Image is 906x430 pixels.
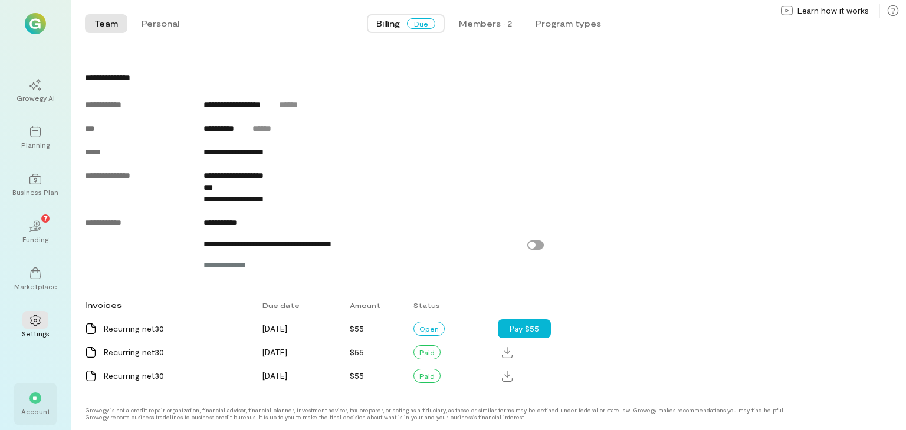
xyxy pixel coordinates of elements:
[413,369,441,383] div: Paid
[78,293,255,317] div: Invoices
[526,14,610,33] button: Program types
[14,164,57,206] a: Business Plan
[14,258,57,300] a: Marketplace
[85,14,127,33] button: Team
[21,140,50,150] div: Planning
[14,117,57,159] a: Planning
[407,18,435,29] span: Due
[255,295,342,316] div: Due date
[376,18,400,29] span: Billing
[44,213,48,223] span: 7
[14,211,57,253] a: Funding
[14,305,57,348] a: Settings
[22,234,48,244] div: Funding
[350,323,364,333] span: $55
[17,93,55,102] div: Growegy AI
[21,406,50,416] div: Account
[104,323,248,335] div: Recurring net30
[14,70,57,112] a: Growegy AI
[14,282,57,291] div: Marketplace
[498,319,551,338] button: Pay $55
[22,329,50,338] div: Settings
[262,371,287,381] span: [DATE]
[132,14,189,33] button: Personal
[12,187,58,197] div: Business Plan
[367,14,445,33] button: BillingDue
[449,14,521,33] button: Members · 2
[350,371,364,381] span: $55
[343,295,407,316] div: Amount
[797,5,869,16] span: Learn how it works
[262,323,287,333] span: [DATE]
[104,346,248,358] div: Recurring net30
[350,347,364,357] span: $55
[459,18,512,29] div: Members · 2
[413,345,441,359] div: Paid
[413,322,445,336] div: Open
[406,295,498,316] div: Status
[104,370,248,382] div: Recurring net30
[262,347,287,357] span: [DATE]
[85,406,793,421] div: Growegy is not a credit repair organization, financial advisor, financial planner, investment adv...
